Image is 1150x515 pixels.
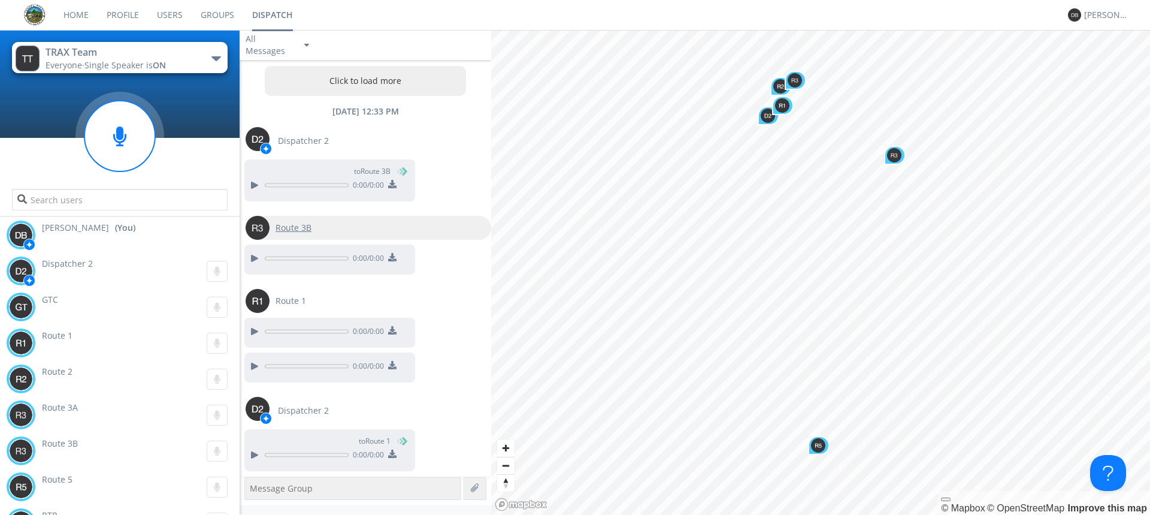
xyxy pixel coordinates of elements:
[9,439,33,463] img: 373638.png
[276,295,306,307] span: Route 1
[349,326,384,339] span: 0:00 / 0:00
[278,405,329,417] span: Dispatcher 2
[42,258,93,269] span: Dispatcher 2
[1068,503,1147,513] a: Map feedback
[388,326,397,335] img: download media button
[761,109,775,123] img: 373638.png
[788,73,802,88] img: 373638.png
[9,259,33,283] img: 373638.png
[987,503,1064,513] a: OpenStreetMap
[24,4,46,26] img: eaff3883dddd41549c1c66aca941a5e6
[42,366,72,377] span: Route 2
[153,59,166,71] span: ON
[42,402,78,413] span: Route 3A
[354,166,391,177] span: to Route 3B
[388,450,397,458] img: download media button
[42,222,109,234] span: [PERSON_NAME]
[775,98,789,113] img: 373638.png
[1090,455,1126,491] iframe: Toggle Customer Support
[884,146,906,165] div: Map marker
[42,438,78,449] span: Route 3B
[349,361,384,374] span: 0:00 / 0:00
[240,106,491,118] div: [DATE] 12:33 PM
[265,66,466,96] button: Click to load more
[42,294,58,305] span: GTC
[42,474,72,485] span: Route 5
[941,498,951,501] button: Toggle attribution
[12,189,228,210] input: Search users
[9,403,33,427] img: 373638.png
[772,96,794,115] div: Map marker
[246,33,293,57] div: All Messages
[84,59,166,71] span: Single Speaker is
[811,438,825,453] img: 373638.png
[246,397,270,421] img: 373638.png
[9,367,33,391] img: 373638.png
[497,457,515,474] button: Zoom out
[9,331,33,355] img: 373638.png
[246,216,270,240] img: 373638.png
[349,450,384,463] span: 0:00 / 0:00
[491,30,1150,515] canvas: Map
[497,457,515,474] span: Zoom out
[758,106,779,125] div: Map marker
[785,71,806,90] div: Map marker
[349,180,384,193] span: 0:00 / 0:00
[278,135,329,147] span: Dispatcher 2
[276,222,311,234] span: Route 3B
[388,361,397,369] img: download media button
[941,503,985,513] a: Mapbox
[1068,8,1081,22] img: 373638.png
[773,79,788,94] img: 373638.png
[497,474,515,492] button: Reset bearing to north
[9,295,33,319] img: 373638.png
[46,59,180,71] div: Everyone ·
[497,439,515,457] button: Zoom in
[808,436,830,455] div: Map marker
[388,253,397,261] img: download media button
[770,76,792,95] div: Map marker
[770,77,792,96] div: Map marker
[495,498,547,511] a: Mapbox logo
[16,46,40,71] img: 373638.png
[887,148,901,162] img: 373638.png
[757,107,779,126] div: Map marker
[246,289,270,313] img: 373638.png
[46,46,180,59] div: TRAX Team
[304,44,309,47] img: caret-down-sm.svg
[246,127,270,151] img: 373638.png
[359,436,391,447] span: to Route 1
[1084,9,1129,21] div: [PERSON_NAME]
[12,42,228,73] button: TRAX TeamEveryone·Single Speaker isON
[9,223,33,247] img: 373638.png
[349,253,384,266] span: 0:00 / 0:00
[115,222,135,234] div: (You)
[771,76,792,95] div: Map marker
[42,330,72,341] span: Route 1
[388,180,397,188] img: download media button
[9,475,33,499] img: 373638.png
